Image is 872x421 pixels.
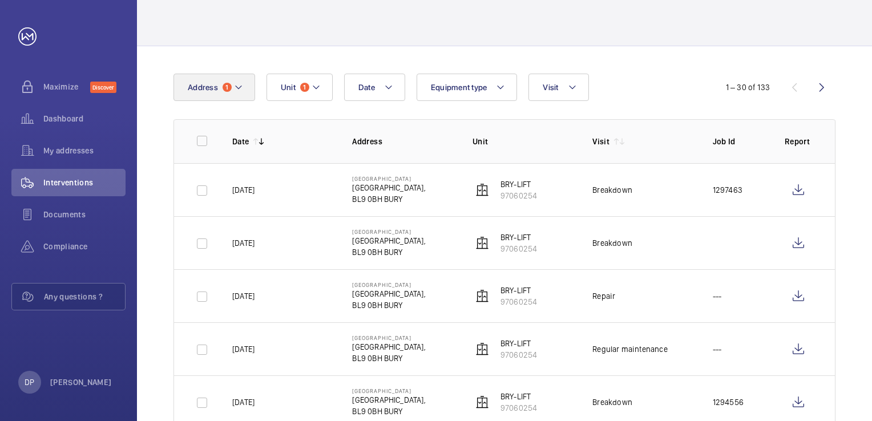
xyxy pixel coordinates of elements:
span: Documents [43,209,126,220]
button: Address1 [173,74,255,101]
span: Discover [90,82,116,93]
p: [PERSON_NAME] [50,377,112,388]
div: Breakdown [592,237,632,249]
span: Unit [281,83,296,92]
p: [GEOGRAPHIC_DATA] [352,387,425,394]
p: BRY-LIFT [500,179,537,190]
p: BRY-LIFT [500,338,537,349]
p: BL9 0BH BURY [352,193,425,205]
p: [GEOGRAPHIC_DATA] [352,175,425,182]
span: Equipment type [431,83,487,92]
p: 97060254 [500,402,537,414]
p: BL9 0BH BURY [352,406,425,417]
img: elevator.svg [475,289,489,303]
p: Unit [473,136,574,147]
p: 1294556 [713,396,744,408]
p: Report [785,136,812,147]
p: 1297463 [713,184,742,196]
p: [GEOGRAPHIC_DATA] [352,228,425,235]
p: [DATE] [232,343,255,355]
div: Repair [592,290,615,302]
div: Breakdown [592,396,632,408]
p: --- [713,290,722,302]
button: Date [344,74,405,101]
p: 97060254 [500,190,537,201]
p: BRY-LIFT [500,232,537,243]
p: [GEOGRAPHIC_DATA], [352,182,425,193]
p: 97060254 [500,349,537,361]
p: [GEOGRAPHIC_DATA] [352,334,425,341]
p: DP [25,377,34,388]
p: [GEOGRAPHIC_DATA], [352,288,425,299]
span: Date [358,83,375,92]
div: 1 – 30 of 133 [726,82,770,93]
img: elevator.svg [475,183,489,197]
span: Any questions ? [44,291,125,302]
p: Job Id [713,136,766,147]
button: Unit1 [267,74,333,101]
span: 1 [223,83,232,92]
div: Breakdown [592,184,632,196]
p: Address [352,136,454,147]
p: 97060254 [500,243,537,254]
span: Maximize [43,81,90,92]
p: BL9 0BH BURY [352,246,425,258]
p: 97060254 [500,296,537,307]
button: Equipment type [417,74,518,101]
p: [GEOGRAPHIC_DATA] [352,281,425,288]
p: [GEOGRAPHIC_DATA], [352,394,425,406]
span: Dashboard [43,113,126,124]
span: Address [188,83,218,92]
span: Compliance [43,241,126,252]
p: BRY-LIFT [500,391,537,402]
p: [DATE] [232,290,255,302]
span: 1 [300,83,309,92]
div: Regular maintenance [592,343,667,355]
span: My addresses [43,145,126,156]
p: Date [232,136,249,147]
p: [GEOGRAPHIC_DATA], [352,341,425,353]
img: elevator.svg [475,342,489,356]
p: BRY-LIFT [500,285,537,296]
p: BL9 0BH BURY [352,353,425,364]
button: Visit [528,74,588,101]
span: Interventions [43,177,126,188]
p: BL9 0BH BURY [352,299,425,311]
span: Visit [543,83,558,92]
p: [DATE] [232,396,255,408]
p: Visit [592,136,609,147]
img: elevator.svg [475,236,489,250]
p: --- [713,343,722,355]
img: elevator.svg [475,395,489,409]
p: [DATE] [232,184,255,196]
p: [DATE] [232,237,255,249]
p: [GEOGRAPHIC_DATA], [352,235,425,246]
